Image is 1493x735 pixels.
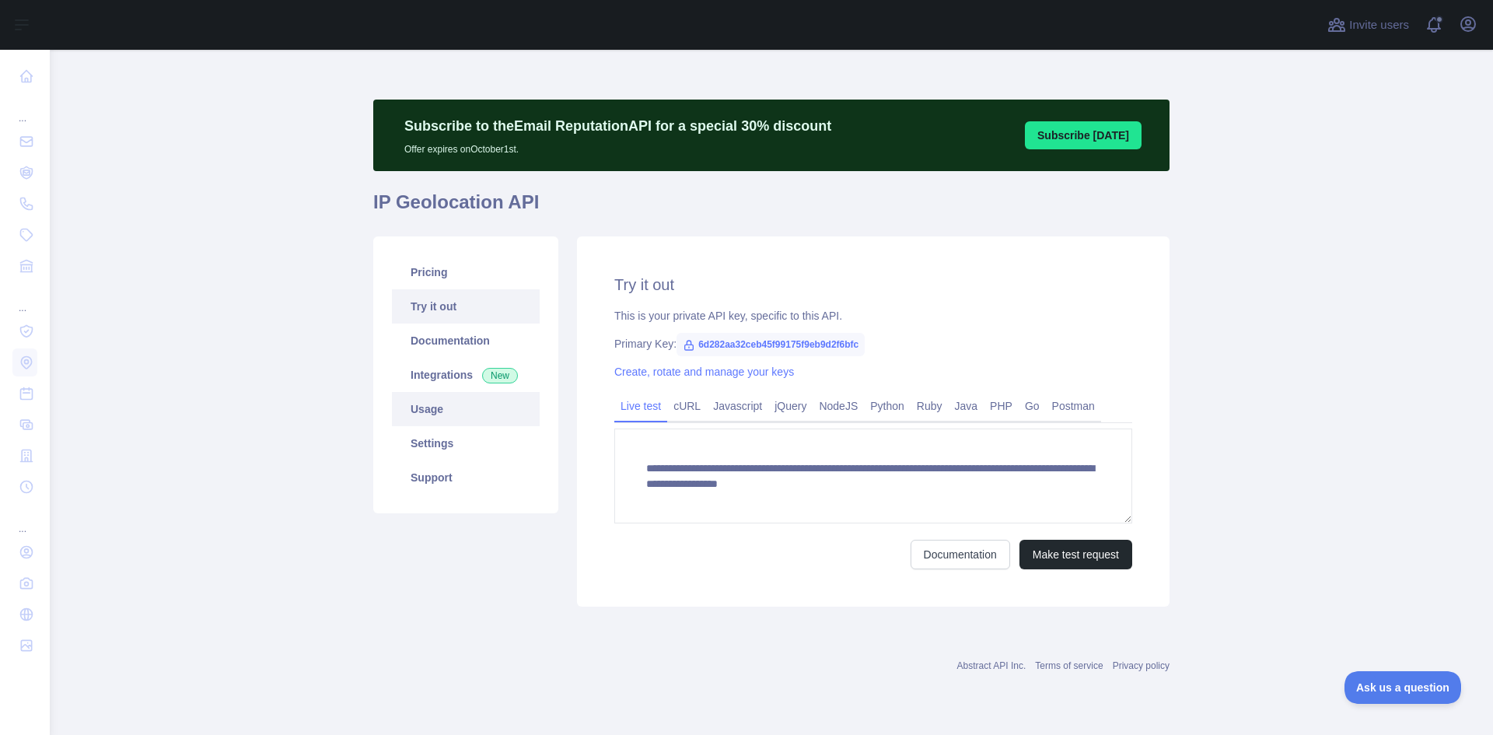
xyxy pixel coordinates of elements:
button: Subscribe [DATE] [1025,121,1142,149]
a: Java [949,394,984,418]
a: Create, rotate and manage your keys [614,366,794,378]
div: ... [12,504,37,535]
a: Go [1019,394,1046,418]
a: Try it out [392,289,540,324]
button: Make test request [1019,540,1132,569]
a: Javascript [707,394,768,418]
a: Integrations New [392,358,540,392]
a: Privacy policy [1113,660,1170,671]
a: Support [392,460,540,495]
button: Invite users [1324,12,1412,37]
a: Settings [392,426,540,460]
a: Abstract API Inc. [957,660,1026,671]
h2: Try it out [614,274,1132,296]
div: ... [12,93,37,124]
div: Primary Key: [614,336,1132,352]
p: Offer expires on October 1st. [404,137,831,156]
iframe: Toggle Customer Support [1344,671,1462,704]
p: Subscribe to the Email Reputation API for a special 30 % discount [404,115,831,137]
a: PHP [984,394,1019,418]
a: Usage [392,392,540,426]
span: 6d282aa32ceb45f99175f9eb9d2f6bfc [677,333,865,356]
a: NodeJS [813,394,864,418]
span: New [482,368,518,383]
a: jQuery [768,394,813,418]
a: Documentation [911,540,1010,569]
h1: IP Geolocation API [373,190,1170,227]
a: Documentation [392,324,540,358]
div: This is your private API key, specific to this API. [614,308,1132,324]
a: Ruby [911,394,949,418]
a: Postman [1046,394,1101,418]
a: Pricing [392,255,540,289]
div: ... [12,283,37,314]
a: cURL [667,394,707,418]
span: Invite users [1349,16,1409,34]
a: Terms of service [1035,660,1103,671]
a: Python [864,394,911,418]
a: Live test [614,394,667,418]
